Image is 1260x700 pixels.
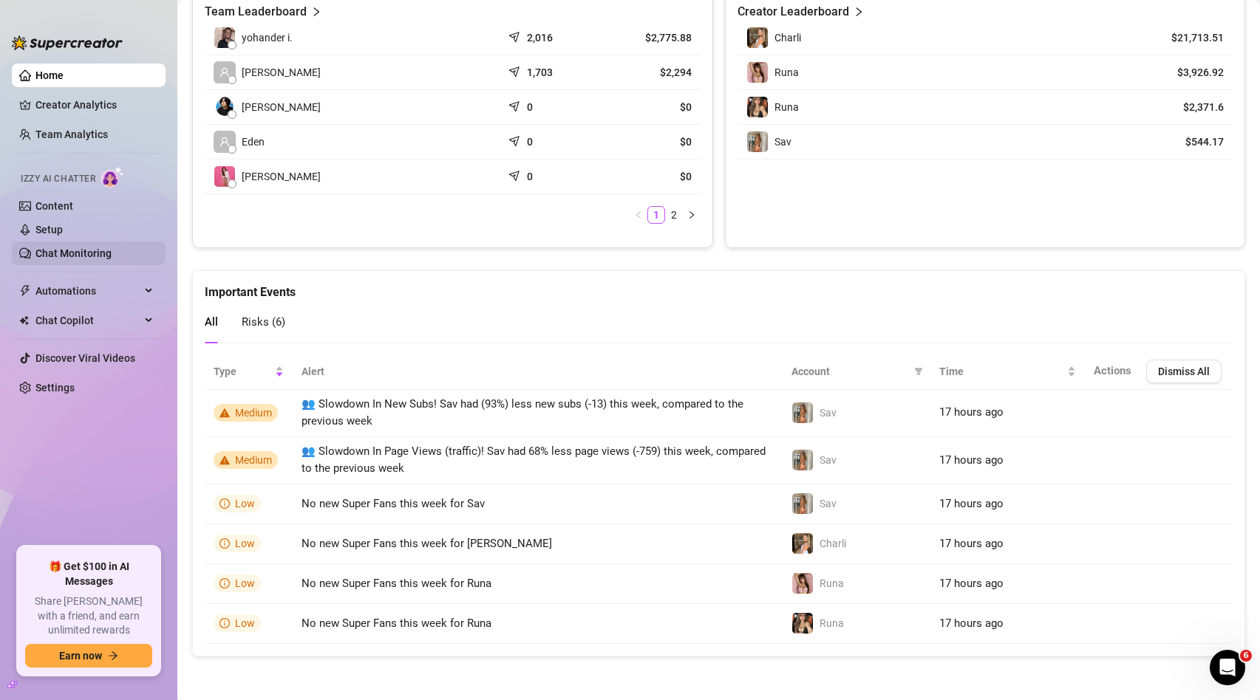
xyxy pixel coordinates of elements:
[508,97,523,112] span: send
[235,617,255,629] span: Low
[820,538,846,549] span: Charli
[687,210,696,219] span: right
[302,577,491,590] span: No new Super Fans this week for Runa
[911,360,926,382] span: filter
[25,644,152,668] button: Earn nowarrow-right
[527,169,533,184] article: 0
[214,97,235,117] img: kenneth orio
[610,30,691,45] article: $2,775.88
[302,617,491,630] span: No new Super Fans this week for Runa
[219,578,230,589] span: info-circle
[939,537,1004,550] span: 17 hours ago
[219,137,230,147] span: user
[35,224,63,236] a: Setup
[12,35,123,50] img: logo-BBDzfeDw.svg
[311,3,321,21] span: right
[939,363,1064,380] span: Time
[508,132,523,147] span: send
[747,62,768,83] img: Runa
[25,594,152,638] span: Share [PERSON_NAME] with a friend, and earn unlimited rewards
[214,27,235,48] img: yohander izturi…
[792,450,813,470] img: Sav
[219,538,230,549] span: info-circle
[738,3,849,21] article: Creator Leaderboard
[35,247,112,259] a: Chat Monitoring
[1158,366,1210,377] span: Dismiss All
[634,210,643,219] span: left
[302,497,485,510] span: No new Super Fans this week for Sav
[630,206,647,224] button: left
[35,382,75,394] a: Settings
[35,309,140,332] span: Chat Copilot
[648,207,664,223] a: 1
[820,454,837,466] span: Sav
[1210,650,1245,685] iframe: Intercom live chat
[205,271,1233,301] div: Important Events
[35,200,73,212] a: Content
[774,66,799,78] span: Runa
[219,498,230,509] span: info-circle
[610,169,691,184] article: $0
[35,69,64,81] a: Home
[219,455,230,465] span: warning
[242,134,265,150] span: Eden
[527,134,533,149] article: 0
[242,99,321,115] span: [PERSON_NAME]
[242,64,321,80] span: [PERSON_NAME]
[205,354,293,390] th: Type
[665,206,683,224] li: 2
[630,206,647,224] li: Previous Page
[930,354,1085,390] th: Time
[25,560,152,589] span: 🎁 Get $100 in AI Messages
[35,279,140,303] span: Automations
[792,573,813,594] img: Runa
[1094,364,1131,377] span: Actions
[302,397,743,428] span: 👥 Slowdown In New Subs! Sav had (93%) less new subs (-13) this week, compared to the previous week
[1157,100,1224,114] article: $2,371.6
[939,497,1004,510] span: 17 hours ago
[508,28,523,43] span: send
[527,65,553,80] article: 1,703
[527,30,553,45] article: 2,016
[914,367,923,376] span: filter
[235,407,272,419] span: Medium
[205,3,307,21] article: Team Leaderboard
[293,354,783,390] th: Alert
[1157,65,1224,80] article: $3,926.92
[242,315,285,329] span: Risks ( 6 )
[7,679,18,690] span: build
[101,166,124,188] img: AI Chatter
[1146,360,1222,383] button: Dismiss All
[792,533,813,554] img: Charli
[35,128,108,140] a: Team Analytics
[1240,650,1252,662] span: 6
[939,405,1004,419] span: 17 hours ago
[35,352,135,364] a: Discover Viral Videos
[683,206,701,224] button: right
[774,136,791,148] span: Sav
[19,315,29,326] img: Chat Copilot
[610,100,691,114] article: $0
[939,453,1004,467] span: 17 hours ago
[508,167,523,182] span: send
[302,537,552,550] span: No new Super Fans this week for [PERSON_NAME]
[108,651,118,661] span: arrow-right
[647,206,665,224] li: 1
[235,538,255,549] span: Low
[774,32,801,44] span: Charli
[527,100,533,114] article: 0
[939,577,1004,590] span: 17 hours ago
[610,65,691,80] article: $2,294
[302,445,766,476] span: 👥 Slowdown In Page Views (traffic)! Sav had 68% less page views (-759) this week, compared to the...
[683,206,701,224] li: Next Page
[820,617,844,629] span: Runa
[59,650,102,662] span: Earn now
[774,101,799,113] span: Runa
[1157,30,1224,45] article: $21,713.51
[219,67,230,78] span: user
[854,3,864,21] span: right
[791,363,908,380] span: Account
[205,315,218,329] span: All
[792,493,813,514] img: Sav
[214,363,272,380] span: Type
